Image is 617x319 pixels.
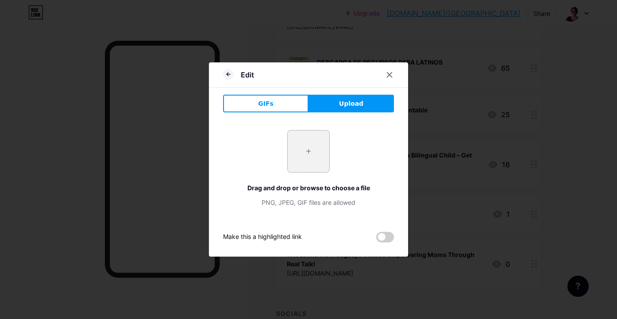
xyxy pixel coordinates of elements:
div: Make this a highlighted link [223,232,302,242]
button: Upload [308,95,394,112]
div: PNG, JPEG, GIF files are allowed [223,198,394,207]
div: Edit [241,69,254,80]
span: Upload [339,99,363,108]
span: GIFs [258,99,274,108]
button: GIFs [223,95,308,112]
div: Drag and drop or browse to choose a file [223,183,394,192]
